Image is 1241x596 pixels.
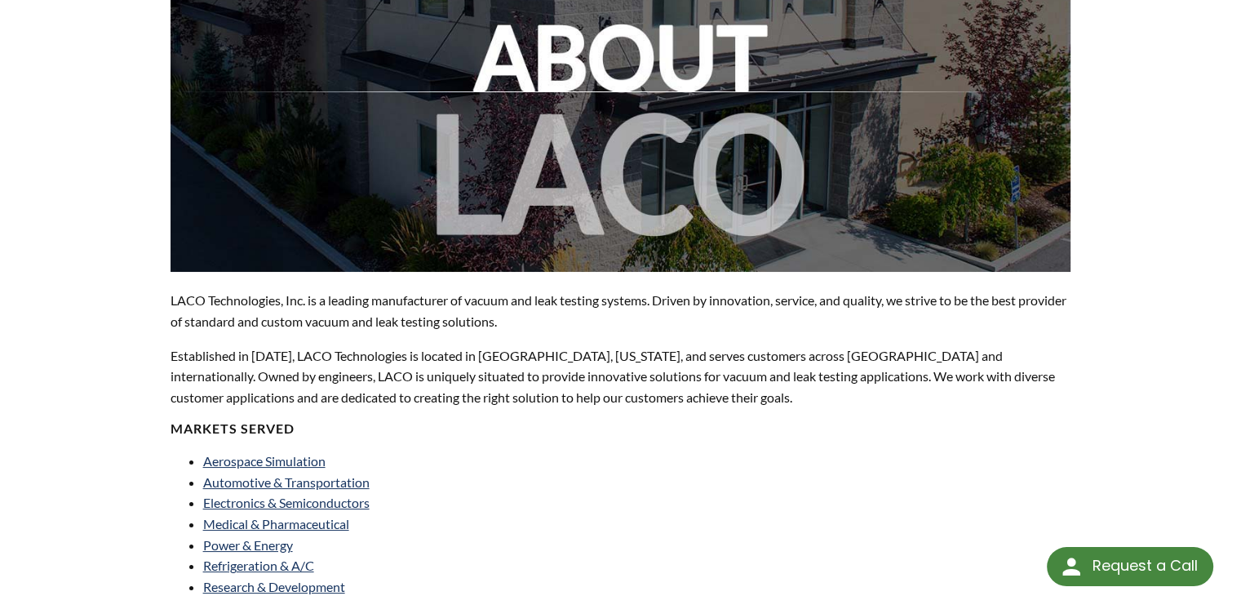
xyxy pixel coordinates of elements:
[203,495,370,510] a: Electronics & Semiconductors
[203,537,293,553] a: Power & Energy
[203,558,314,573] a: Refrigeration & A/C
[203,474,370,490] a: Automotive & Transportation
[171,345,1071,408] p: Established in [DATE], LACO Technologies is located in [GEOGRAPHIC_DATA], [US_STATE], and serves ...
[203,579,345,594] a: Research & Development
[1058,554,1084,580] img: round button
[1047,547,1213,586] div: Request a Call
[203,453,326,469] a: Aerospace Simulation
[171,420,295,436] strong: MARKETS SERVED
[171,290,1071,331] p: LACO Technologies, Inc. is a leading manufacturer of vacuum and leak testing systems. Driven by i...
[203,516,349,532] a: Medical & Pharmaceutical
[1092,547,1197,585] div: Request a Call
